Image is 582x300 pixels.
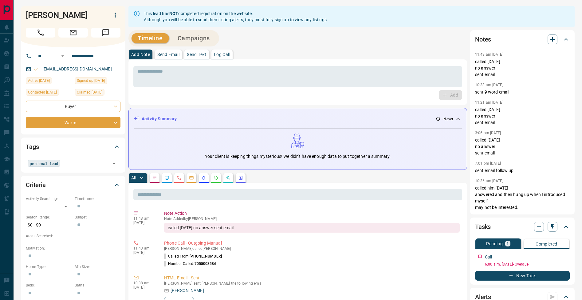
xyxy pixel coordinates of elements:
div: called [DATE] no answer sent email [164,223,460,233]
div: Tags [26,139,120,154]
svg: Emails [189,175,194,180]
div: Thu Jun 26 2025 [26,89,72,98]
p: Motivation: [26,246,120,251]
span: Active [DATE] [28,78,50,84]
svg: Calls [177,175,182,180]
h1: [PERSON_NAME] [26,10,101,20]
h2: Tags [26,142,39,152]
p: Add Note [131,52,150,57]
p: 11:43 am [DATE] [475,52,503,57]
svg: Notes [152,175,157,180]
p: Actively Searching: [26,196,72,202]
p: called [DATE] no answer sent email [475,58,570,78]
span: 7055003586 [195,262,216,266]
p: Activity Summary [142,116,177,122]
p: Pending [486,242,503,246]
button: Campaigns [171,33,216,43]
div: Tue Mar 04 2025 [26,77,72,86]
p: - Never [442,116,453,122]
p: Search Range: [26,214,72,220]
p: All [131,176,136,180]
p: 6:00 a.m. [DATE] - Overdue [485,262,570,267]
p: 7:01 pm [DATE] [475,161,501,166]
div: This lead has completed registration on the website. Although you will be able to send them listi... [144,8,327,25]
h2: Notes [475,34,491,44]
p: Called From: [164,254,222,259]
p: 11:43 am [133,246,155,250]
div: Buyer [26,101,120,112]
div: Tue Mar 04 2025 [75,77,120,86]
a: [EMAIL_ADDRESS][DOMAIN_NAME] [42,66,112,71]
p: 11:21 am [DATE] [475,100,503,105]
div: Criteria [26,178,120,192]
p: [PERSON_NAME] called [PERSON_NAME] [164,246,460,251]
p: HTML Email - Sent [164,275,460,281]
button: Timeline [132,33,169,43]
span: Call [26,28,55,38]
p: [PERSON_NAME] [171,287,204,294]
span: Claimed [DATE] [77,89,102,95]
p: Send Text [187,52,206,57]
p: Min Size: [75,264,120,270]
span: Email [58,28,88,38]
p: Number Called: [164,261,216,266]
div: Warm [26,117,120,128]
p: 1 [506,242,509,246]
svg: Agent Actions [238,175,243,180]
p: Baths: [75,282,120,288]
p: sent 9 word email [475,89,570,95]
p: called [DATE] no answer sent email [475,106,570,126]
button: Open [59,52,66,60]
p: Note Action [164,210,460,217]
span: Message [91,28,120,38]
p: [DATE] [133,285,155,290]
svg: Email Valid [34,67,38,71]
svg: Opportunities [226,175,231,180]
p: called [DATE] no answer sent email [475,137,570,156]
p: [DATE] [133,221,155,225]
svg: Listing Alerts [201,175,206,180]
p: 10:38 am [133,281,155,285]
div: Tasks [475,219,570,234]
p: Beds: [26,282,72,288]
div: Activity Summary- Never [134,113,462,125]
p: [DATE] [133,250,155,255]
h2: Criteria [26,180,46,190]
span: [PHONE_NUMBER] [190,254,222,258]
p: Completed [536,242,557,246]
div: Notes [475,32,570,47]
p: Areas Searched: [26,233,120,239]
button: New Task [475,271,570,281]
span: personal lead [30,160,58,166]
span: Contacted [DATE] [28,89,57,95]
p: Budget: [75,214,120,220]
p: Note Added by [PERSON_NAME] [164,217,460,221]
p: Log Call [214,52,230,57]
h2: Tasks [475,222,491,232]
strong: NOT [169,11,178,16]
p: $0 - $0 [26,220,72,230]
span: Signed up [DATE] [77,78,105,84]
p: 3:06 pm [DATE] [475,131,501,135]
p: 11:43 am [133,216,155,221]
p: Timeframe: [75,196,120,202]
p: 10:38 am [DATE] [475,83,503,87]
p: [PERSON_NAME] sent [PERSON_NAME] the following email [164,281,460,286]
p: 10:36 am [DATE] [475,179,503,183]
p: Call [485,254,492,260]
div: Tue Mar 04 2025 [75,89,120,98]
p: sent email follow up [475,167,570,174]
p: Your client is keeping things mysterious! We didn't have enough data to put together a summary. [205,153,391,160]
p: Send Email [157,52,179,57]
p: Home Type: [26,264,72,270]
svg: Lead Browsing Activity [164,175,169,180]
button: Open [110,159,118,168]
p: called him [DATE] answered and then hung up when I introduced myself may not be interested. I did... [475,185,570,224]
p: Phone Call - Outgoing Manual [164,240,460,246]
svg: Requests [214,175,218,180]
